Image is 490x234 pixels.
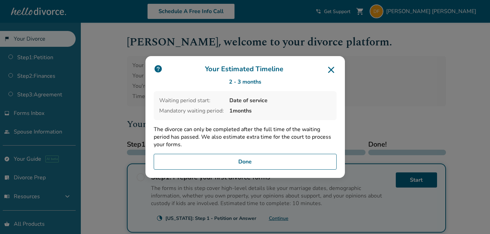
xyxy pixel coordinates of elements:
span: 1 months [229,107,331,115]
iframe: Chat Widget [456,201,490,234]
span: Waiting period start: [159,97,224,104]
img: icon [154,64,163,73]
span: Mandatory waiting period: [159,107,224,115]
button: Done [154,154,337,170]
span: Date of service [229,97,331,104]
div: 2 - 3 months [154,78,337,86]
p: The divorce can only be completed after the full time of the waiting period has passed. We also e... [154,126,337,148]
h3: Your Estimated Timeline [154,64,337,75]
